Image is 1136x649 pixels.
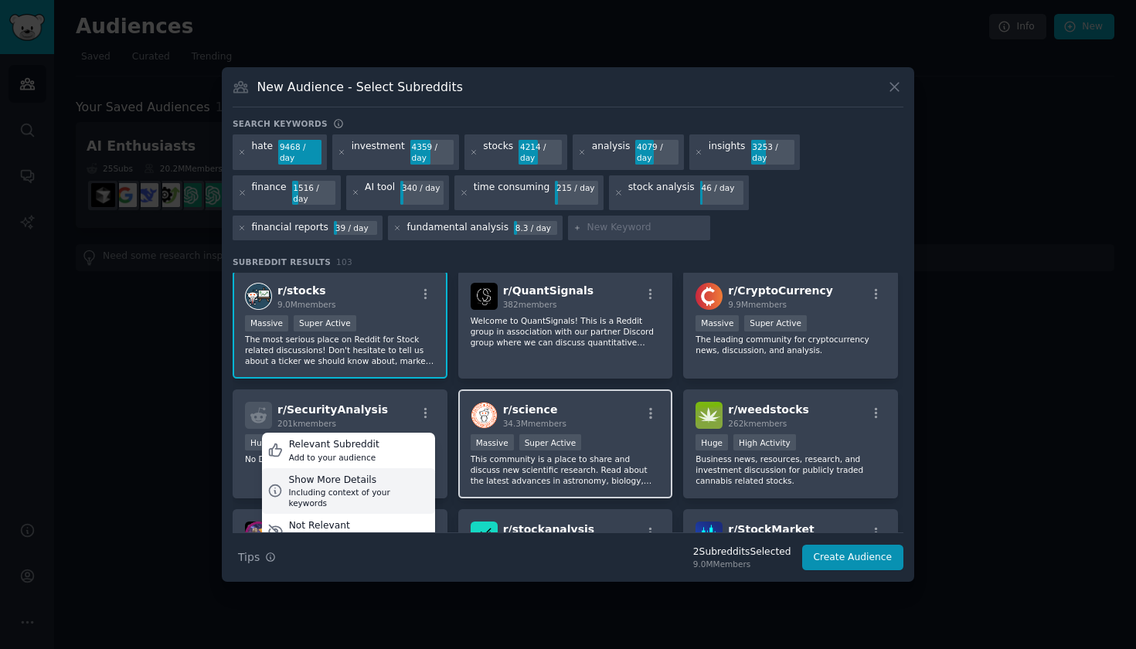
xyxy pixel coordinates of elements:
div: 2 Subreddit s Selected [693,545,791,559]
div: Huge [245,434,277,450]
div: 3253 / day [751,140,794,165]
p: The most serious place on Reddit for Stock related discussions! Don't hesitate to tell us about a... [245,334,435,366]
p: Business news, resources, research, and investment discussion for publicly traded cannabis relate... [696,454,886,486]
div: analysis [592,140,631,165]
p: This community is a place to share and discuss new scientific research. Read about the latest adv... [471,454,661,486]
h3: Search keywords [233,118,328,129]
span: 201k members [277,419,336,428]
div: 46 / day [700,181,743,195]
span: Tips [238,549,260,566]
div: High Activity [733,434,796,450]
div: Not Relevant [289,519,392,533]
div: Add to your audience [289,452,379,463]
div: 4079 / day [635,140,679,165]
div: Show More Details [288,474,429,488]
div: Massive [471,434,514,450]
div: 9.0M Members [693,559,791,569]
h3: New Audience - Select Subreddits [257,79,463,95]
div: 8.3 / day [514,221,557,235]
span: r/ StockMarket [728,523,814,535]
span: 382 members [503,300,557,309]
div: 4214 / day [519,140,562,165]
div: financial reports [252,221,329,235]
span: r/ CryptoCurrency [728,284,833,297]
div: Super Active [519,434,582,450]
input: New Keyword [587,221,705,235]
div: Massive [696,315,739,331]
div: insights [709,140,746,165]
span: r/ stockanalysis [503,523,595,535]
span: r/ SecurityAnalysis [277,403,388,416]
div: 4359 / day [410,140,454,165]
img: StockMarket [696,522,723,549]
div: Super Active [744,315,807,331]
span: 34.3M members [503,419,566,428]
img: stocks [245,283,272,310]
div: 340 / day [400,181,444,195]
button: Tips [233,544,281,571]
img: Superstonk [245,522,272,549]
span: 9.0M members [277,300,336,309]
div: hate [252,140,274,165]
div: Relevant Subreddit [289,438,379,452]
span: 9.9M members [728,300,787,309]
span: r/ QuantSignals [503,284,594,297]
div: AI tool [365,181,395,206]
div: 215 / day [555,181,598,195]
img: science [471,402,498,429]
p: Welcome to QuantSignals! This is a Reddit group in association with our partner Discord group whe... [471,315,661,348]
img: weedstocks [696,402,723,429]
span: r/ science [503,403,558,416]
img: QuantSignals [471,283,498,310]
div: Huge [696,434,728,450]
div: 39 / day [334,221,377,235]
div: investment [352,140,405,165]
img: stockanalysis [471,522,498,549]
div: Massive [245,315,288,331]
div: stocks [483,140,513,165]
span: Subreddit Results [233,257,331,267]
span: 103 [336,257,352,267]
p: No Description... [245,454,435,464]
div: Including context of your keywords [288,487,429,508]
button: Create Audience [802,545,904,571]
div: time consuming [474,181,550,206]
div: finance [252,181,287,206]
img: CryptoCurrency [696,283,723,310]
span: 262k members [728,419,787,428]
div: 9468 / day [278,140,321,165]
div: fundamental analysis [407,221,509,235]
div: 1516 / day [292,181,335,206]
p: The leading community for cryptocurrency news, discussion, and analysis. [696,334,886,355]
div: stock analysis [628,181,695,206]
div: Super Active [294,315,356,331]
span: r/ stocks [277,284,326,297]
span: r/ weedstocks [728,403,809,416]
